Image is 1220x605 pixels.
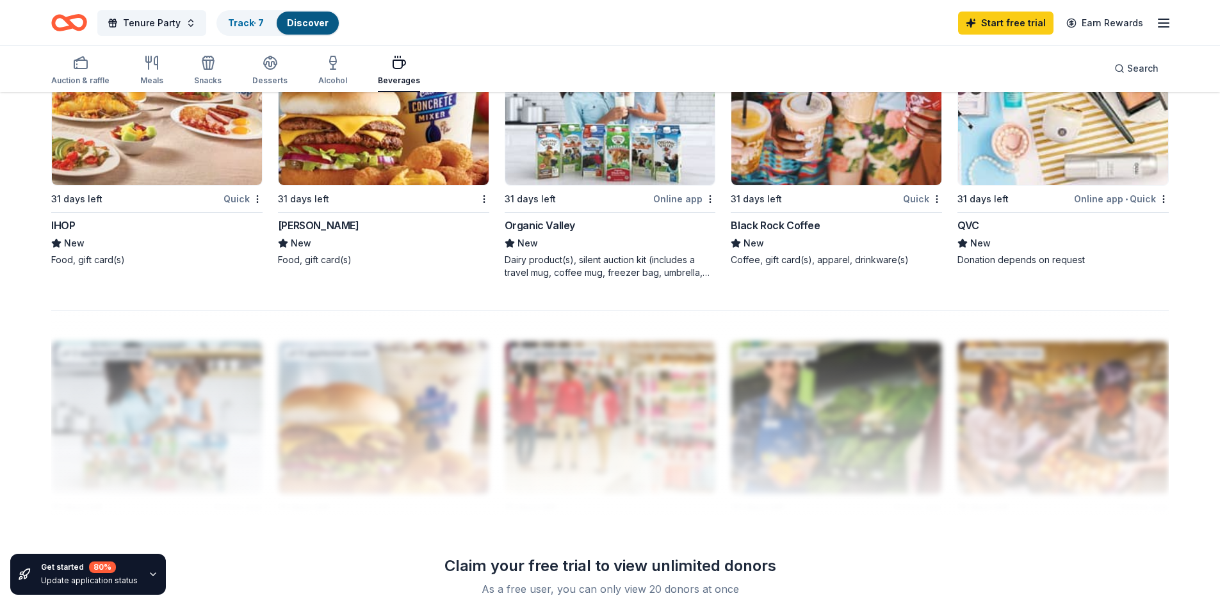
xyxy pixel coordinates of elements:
div: Organic Valley [505,218,575,233]
a: Image for IHOP3 applieslast week31 days leftQuickIHOPNewFood, gift card(s) [51,32,263,266]
button: Auction & raffle [51,50,110,92]
span: New [970,236,991,251]
button: Snacks [194,50,222,92]
div: Claim your free trial to view unlimited donors [426,556,795,576]
button: Meals [140,50,163,92]
a: Image for Culver's 5 applieslast week31 days left[PERSON_NAME]NewFood, gift card(s) [278,32,489,266]
div: Donation depends on request [957,254,1169,266]
button: Search [1104,56,1169,81]
div: Quick [224,191,263,207]
div: 31 days left [278,191,329,207]
div: Update application status [41,576,138,586]
button: Beverages [378,50,420,92]
a: Home [51,8,87,38]
div: Online app [653,191,715,207]
img: Image for Organic Valley [505,33,715,185]
div: As a free user, you can only view 20 donors at once [441,581,779,597]
div: Food, gift card(s) [51,254,263,266]
span: New [64,236,85,251]
img: Image for IHOP [52,33,262,185]
a: Image for QVC3 applieslast week31 days leftOnline app•QuickQVCNewDonation depends on request [957,32,1169,266]
div: Desserts [252,76,288,86]
div: 31 days left [957,191,1009,207]
span: New [291,236,311,251]
img: Image for QVC [958,33,1168,185]
span: • [1125,194,1128,204]
div: Food, gift card(s) [278,254,489,266]
button: Track· 7Discover [216,10,340,36]
div: Get started [41,561,138,573]
button: Tenure Party [97,10,206,36]
div: QVC [957,218,979,233]
a: Earn Rewards [1059,12,1151,35]
span: New [744,236,764,251]
div: 80 % [89,561,116,573]
img: Image for Black Rock Coffee [731,33,941,185]
div: Dairy product(s), silent auction kit (includes a travel mug, coffee mug, freezer bag, umbrella, m... [505,254,716,279]
div: 31 days left [505,191,556,207]
div: Online app Quick [1074,191,1169,207]
div: Black Rock Coffee [731,218,820,233]
span: Tenure Party [123,15,181,31]
div: Snacks [194,76,222,86]
div: Auction & raffle [51,76,110,86]
div: 31 days left [51,191,102,207]
img: Image for Culver's [279,33,489,185]
div: Coffee, gift card(s), apparel, drinkware(s) [731,254,942,266]
div: IHOP [51,218,75,233]
button: Alcohol [318,50,347,92]
a: Track· 7 [228,17,264,28]
a: Start free trial [958,12,1053,35]
div: Alcohol [318,76,347,86]
div: [PERSON_NAME] [278,218,359,233]
span: New [517,236,538,251]
div: Beverages [378,76,420,86]
div: 31 days left [731,191,782,207]
a: Image for Organic Valley2 applieslast week31 days leftOnline appOrganic ValleyNewDairy product(s)... [505,32,716,279]
div: Meals [140,76,163,86]
span: Search [1127,61,1159,76]
a: Image for Black Rock Coffee31 days leftQuickBlack Rock CoffeeNewCoffee, gift card(s), apparel, dr... [731,32,942,266]
div: Quick [903,191,942,207]
a: Discover [287,17,329,28]
button: Desserts [252,50,288,92]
